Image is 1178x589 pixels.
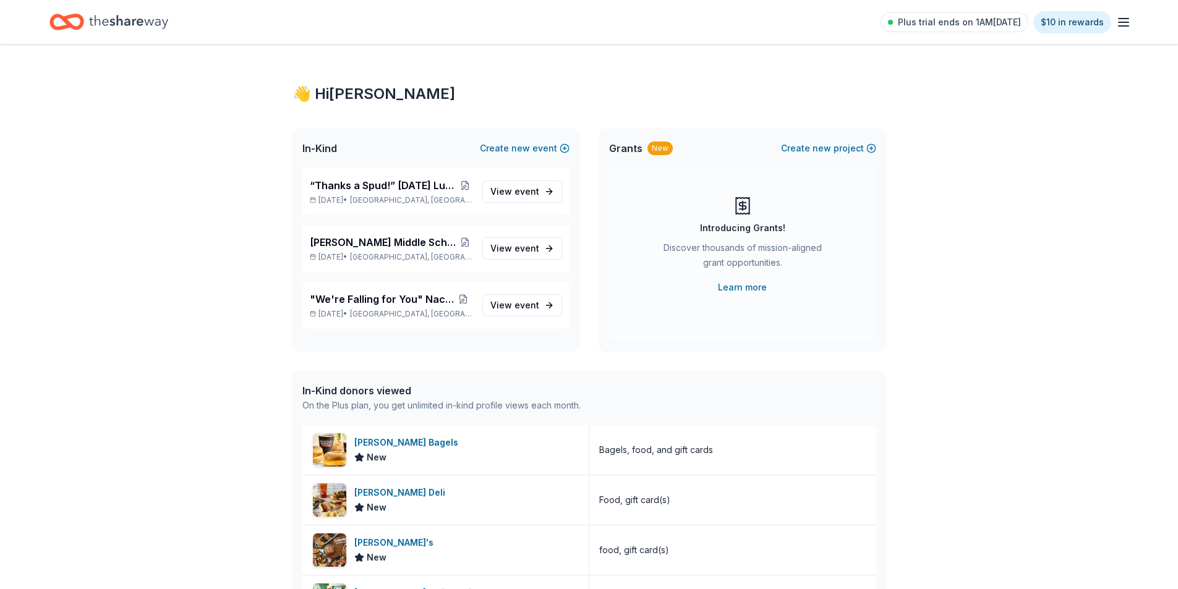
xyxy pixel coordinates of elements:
span: [GEOGRAPHIC_DATA], [GEOGRAPHIC_DATA] [350,309,472,319]
span: New [367,500,386,515]
span: View [490,298,539,313]
p: [DATE] • [310,195,472,205]
span: event [514,186,539,197]
a: Home [49,7,168,36]
span: [GEOGRAPHIC_DATA], [GEOGRAPHIC_DATA] [350,195,472,205]
div: Food, gift card(s) [599,493,670,507]
span: New [367,450,386,465]
span: event [514,300,539,310]
div: [PERSON_NAME] Bagels [354,435,463,450]
div: Discover thousands of mission-aligned grant opportunities. [659,240,827,275]
a: $10 in rewards [1033,11,1111,33]
span: View [490,184,539,199]
span: new [511,141,530,156]
span: “Thanks a Spud!” [DATE] Luncheon & Gift Giveaway [310,178,458,193]
div: [PERSON_NAME] Deli [354,485,450,500]
a: View event [482,294,562,316]
span: event [514,243,539,253]
div: 👋 Hi [PERSON_NAME] [292,84,886,104]
span: View [490,241,539,256]
span: [GEOGRAPHIC_DATA], [GEOGRAPHIC_DATA] [350,252,472,262]
div: Introducing Grants! [700,221,785,235]
img: Image for Bruegger's Bagels [313,433,346,467]
div: On the Plus plan, you get unlimited in-kind profile views each month. [302,398,581,413]
a: Plus trial ends on 1AM[DATE] [881,12,1028,32]
span: new [813,141,831,156]
span: [PERSON_NAME] Middle School Student PTA Meetings [310,235,458,250]
a: Learn more [718,280,767,295]
img: Image for McAlister's Deli [313,483,346,517]
img: Image for Schlotzsky's [313,533,346,567]
div: In-Kind donors viewed [302,383,581,398]
div: Bagels, food, and gift cards [599,443,713,457]
a: View event [482,237,562,260]
p: [DATE] • [310,309,472,319]
div: [PERSON_NAME]'s [354,535,438,550]
span: In-Kind [302,141,337,156]
a: View event [482,180,562,203]
span: "We're Falling for You" Nacho Apple Bar [310,292,455,307]
div: New [647,142,673,155]
button: Createnewproject [781,141,876,156]
span: Plus trial ends on 1AM[DATE] [898,15,1021,30]
span: Grants [609,141,642,156]
span: New [367,550,386,565]
p: [DATE] • [310,252,472,262]
button: Createnewevent [480,141,570,156]
div: food, gift card(s) [599,543,669,557]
